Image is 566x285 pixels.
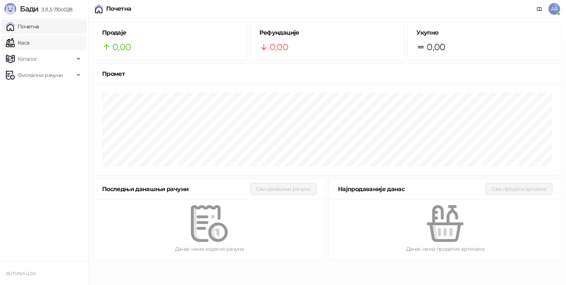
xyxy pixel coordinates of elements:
div: Најпродаваније данас [338,184,486,194]
a: Документација [534,3,545,15]
h5: Продаје [102,28,238,37]
span: Фискални рачуни [18,68,63,82]
div: Данас нема продатих артикала [341,245,549,253]
span: 0,00 [270,40,288,54]
button: Сви продати артикли [486,183,552,195]
div: Данас нема издатих рачуна [105,245,314,253]
span: 3.11.3-710c028 [38,6,72,13]
span: AA [548,3,560,15]
h5: Рефундације [259,28,395,37]
div: Почетна [106,6,132,12]
h5: Укупно [416,28,552,37]
a: Каса [6,35,29,50]
small: BUTONIA U.Z.R. [6,271,36,276]
a: Почетна [6,19,39,34]
img: Logo [4,3,16,15]
span: 0,00 [427,40,445,54]
button: Сви данашњи рачуни [250,183,317,195]
span: Каталог [18,52,38,66]
div: Последњи данашњи рачуни [102,184,250,194]
span: Бади [20,4,38,13]
div: Промет [102,69,552,78]
span: 0,00 [112,40,131,54]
